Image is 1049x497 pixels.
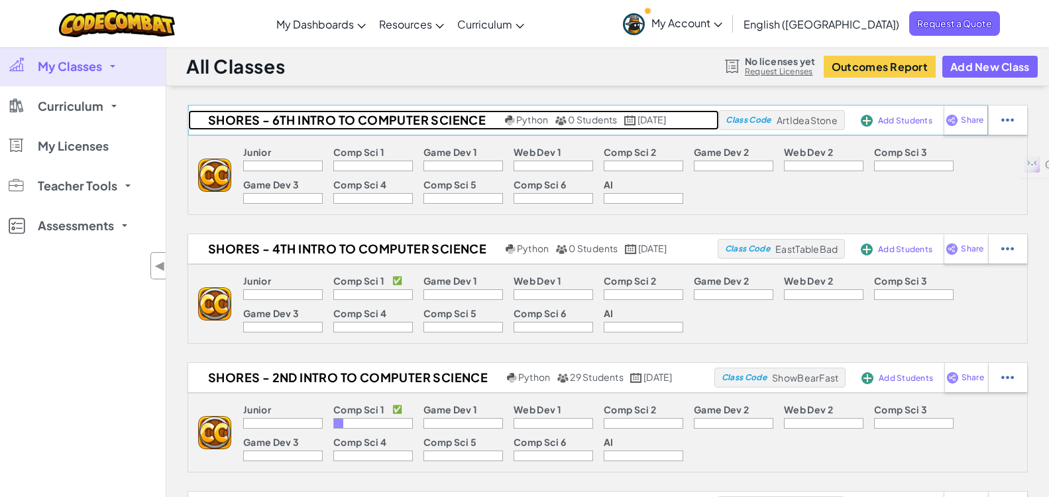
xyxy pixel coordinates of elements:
[946,114,958,126] img: IconShare_Purple.svg
[694,275,749,286] p: Game Dev 2
[333,437,386,447] p: Comp Sci 4
[725,245,770,253] span: Class Code
[154,256,166,275] span: ◀
[777,114,838,126] span: ArtIdeaStone
[879,374,933,382] span: Add Students
[333,308,386,319] p: Comp Sci 4
[909,11,1000,36] a: Request a Quote
[38,180,117,192] span: Teacher Tools
[514,275,561,286] p: Web Dev 1
[745,56,815,66] span: No licenses yet
[188,110,719,130] a: Shores - 6th Intro to Computer Science Python 0 Students [DATE]
[423,308,476,319] p: Comp Sci 5
[824,56,936,78] button: Outcomes Report
[38,220,114,232] span: Assessments
[333,404,384,415] p: Comp Sci 1
[942,56,1038,78] button: Add New Class
[379,17,432,31] span: Resources
[188,239,718,259] a: Shores - 4th Intro to Computer Science Python 0 Students [DATE]
[625,244,637,254] img: calendar.svg
[372,6,451,42] a: Resources
[514,404,561,415] p: Web Dev 1
[514,179,566,190] p: Comp Sci 6
[451,6,531,42] a: Curriculum
[694,147,749,157] p: Game Dev 2
[243,179,299,190] p: Game Dev 3
[198,416,231,449] img: logo
[243,437,299,447] p: Game Dev 3
[392,275,402,286] p: ✅
[516,113,548,125] span: Python
[423,179,476,190] p: Comp Sci 5
[623,13,645,35] img: avatar
[423,147,477,157] p: Game Dev 1
[1001,372,1014,384] img: IconStudentEllipsis.svg
[604,404,656,415] p: Comp Sci 2
[555,244,567,254] img: MultipleUsers.png
[616,3,729,44] a: My Account
[555,115,567,125] img: MultipleUsers.png
[570,371,624,383] span: 29 Students
[878,117,932,125] span: Add Students
[38,60,102,72] span: My Classes
[643,371,672,383] span: [DATE]
[630,373,642,383] img: calendar.svg
[946,372,959,384] img: IconShare_Purple.svg
[861,115,873,127] img: IconAddStudents.svg
[694,404,749,415] p: Game Dev 2
[243,404,271,415] p: Junior
[186,54,285,79] h1: All Classes
[638,242,667,254] span: [DATE]
[772,372,838,384] span: ShowBearFast
[276,17,354,31] span: My Dashboards
[423,404,477,415] p: Game Dev 1
[722,374,767,382] span: Class Code
[961,116,983,124] span: Share
[874,147,927,157] p: Comp Sci 3
[507,373,517,383] img: python.png
[392,404,402,415] p: ✅
[637,113,666,125] span: [DATE]
[946,243,958,255] img: IconShare_Purple.svg
[38,140,109,152] span: My Licenses
[514,437,566,447] p: Comp Sci 6
[604,308,614,319] p: AI
[198,159,231,192] img: logo
[878,246,932,253] span: Add Students
[1001,114,1014,126] img: IconStudentEllipsis.svg
[624,115,636,125] img: calendar.svg
[423,275,477,286] p: Game Dev 1
[726,116,771,124] span: Class Code
[651,16,722,30] span: My Account
[514,308,566,319] p: Comp Sci 6
[961,245,983,253] span: Share
[188,239,502,259] h2: Shores - 4th Intro to Computer Science
[1001,243,1014,255] img: IconStudentEllipsis.svg
[604,275,656,286] p: Comp Sci 2
[270,6,372,42] a: My Dashboards
[784,275,833,286] p: Web Dev 2
[243,308,299,319] p: Game Dev 3
[505,115,515,125] img: python.png
[874,404,927,415] p: Comp Sci 3
[457,17,512,31] span: Curriculum
[568,113,617,125] span: 0 Students
[333,147,384,157] p: Comp Sci 1
[188,110,502,130] h2: Shores - 6th Intro to Computer Science
[861,372,873,384] img: IconAddStudents.svg
[569,242,618,254] span: 0 Students
[775,243,838,255] span: EastTableBad
[745,66,815,77] a: Request Licenses
[518,371,550,383] span: Python
[198,287,231,320] img: logo
[517,242,549,254] span: Python
[604,179,614,190] p: AI
[59,10,175,37] img: CodeCombat logo
[744,17,899,31] span: English ([GEOGRAPHIC_DATA])
[737,6,906,42] a: English ([GEOGRAPHIC_DATA])
[188,368,714,388] a: Shores - 2nd Intro to Computer Science Python 29 Students [DATE]
[604,147,656,157] p: Comp Sci 2
[784,147,833,157] p: Web Dev 2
